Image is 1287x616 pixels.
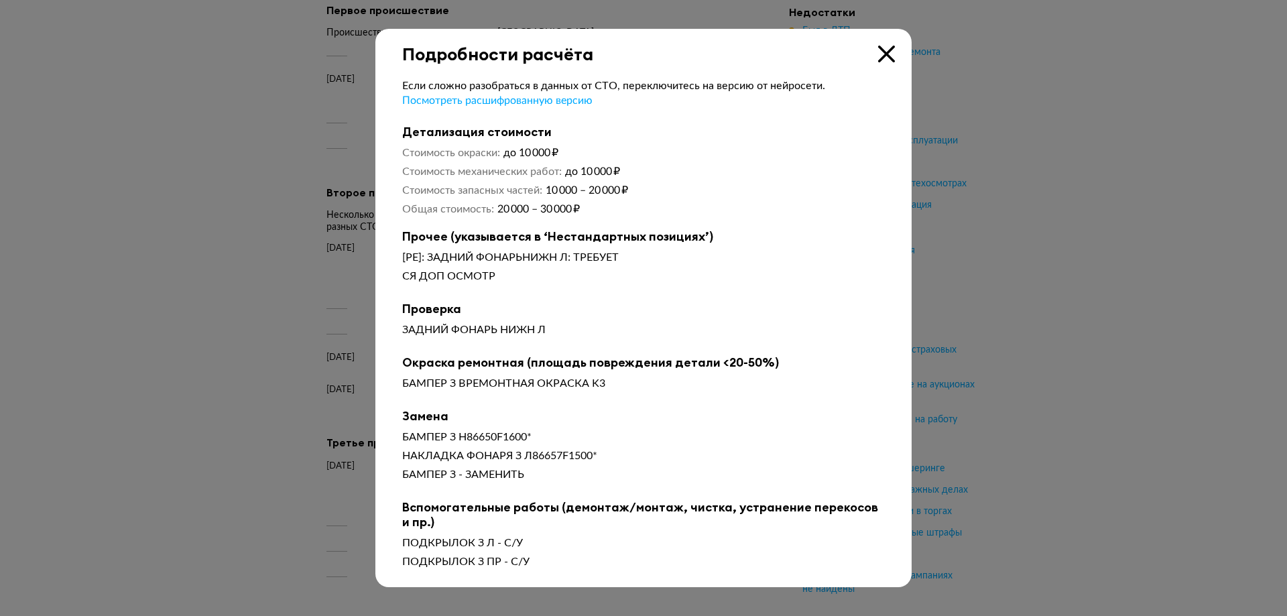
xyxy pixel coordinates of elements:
[375,29,912,64] div: Подробности расчёта
[565,166,620,177] span: до 10 000 ₽
[402,202,494,216] dt: Общая стоимость
[497,204,580,214] span: 20 000 – 30 000 ₽
[402,269,885,283] div: ся доп осмотр
[402,449,885,463] div: НАКЛАДКА ФОНАРЯ З Л86657F1500*
[402,468,885,481] div: БАМПЕР З - ЗАМЕНИТЬ
[402,80,825,91] span: Если сложно разобраться в данных от СТО, переключитесь на версию от нейросети.
[503,147,558,158] span: до 10 000 ₽
[402,146,500,160] dt: Стоимость окраски
[402,95,593,106] span: Посмотреть расшифрованную версию
[402,377,885,390] div: БАМПЕР З ВРЕМОНТНАЯ ОКРАСКА K3
[546,185,628,196] span: 10 000 – 20 000 ₽
[402,555,885,568] div: ПОДКРЫЛОК З ПР - С/У
[402,430,885,444] div: БАМПЕР З Н86650F1600*
[402,165,562,178] dt: Стоимость механических работ
[402,500,885,530] b: Вспомогательные работы (демонтаж/монтаж, чистка, устранение перекосов и пр.)
[402,536,885,550] div: ПОДКРЫЛОК З Л - С/У
[402,323,885,336] div: ЗАДНИЙ ФОНАРЬ НИЖН Л
[402,355,885,370] b: Окраска ремонтная (площадь повреждения детали <20-50%)
[402,302,885,316] b: Проверка
[402,251,885,264] div: [PE]: ЗАДНИЙ ФОНАРЬНИЖН Л: требует
[402,184,542,197] dt: Стоимость запасных частей
[402,409,885,424] b: Замена
[402,125,885,139] b: Детализация стоимости
[402,229,885,244] b: Прочее (указывается в ‘Нестандартных позициях’)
